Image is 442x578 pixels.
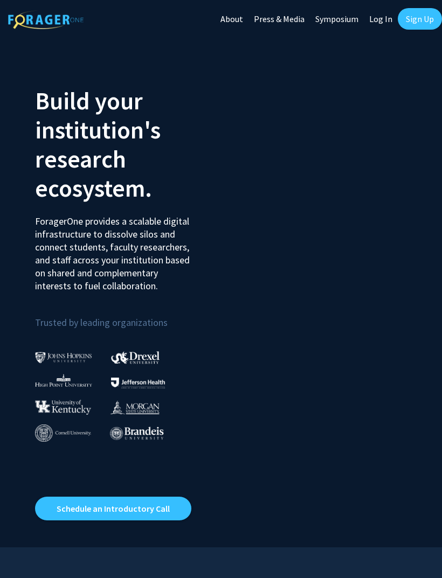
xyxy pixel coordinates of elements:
[35,424,91,442] img: Cornell University
[35,301,213,331] p: Trusted by leading organizations
[110,400,160,414] img: Morgan State University
[8,10,84,29] img: ForagerOne Logo
[35,374,92,387] img: High Point University
[35,497,191,520] a: Opens in a new tab
[35,400,91,414] img: University of Kentucky
[111,351,160,364] img: Drexel University
[35,86,213,203] h2: Build your institution's research ecosystem.
[35,207,191,293] p: ForagerOne provides a scalable digital infrastructure to dissolve silos and connect students, fac...
[398,8,442,30] a: Sign Up
[111,378,165,388] img: Thomas Jefferson University
[110,427,164,440] img: Brandeis University
[35,352,92,363] img: Johns Hopkins University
